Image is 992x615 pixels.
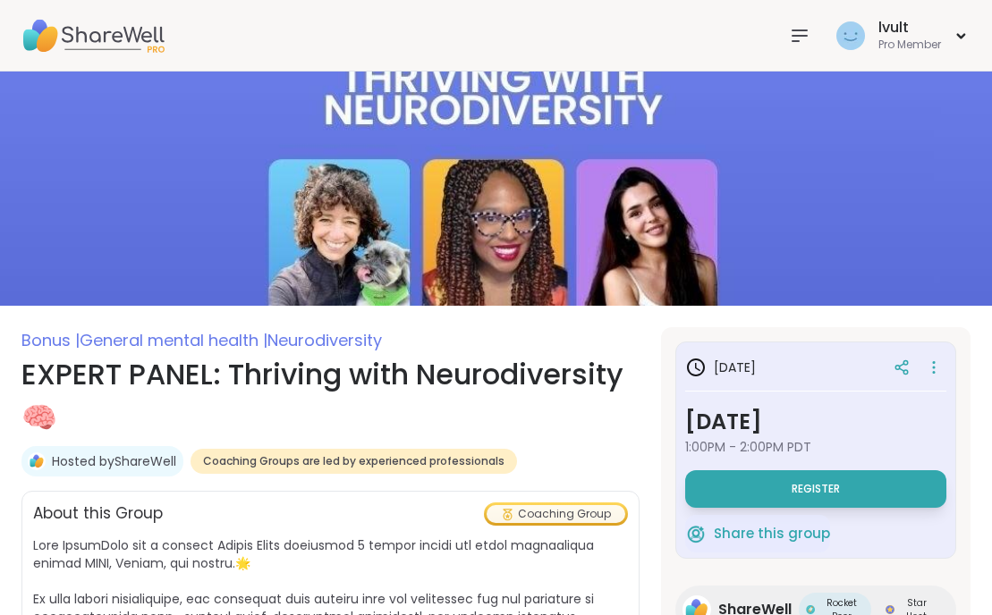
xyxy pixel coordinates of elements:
[685,515,830,552] button: Share this group
[685,438,946,456] span: 1:00PM - 2:00PM PDT
[80,329,267,351] span: General mental health |
[836,21,865,50] img: lvult
[878,18,941,38] div: lvult
[685,523,707,544] img: ShareWell Logomark
[685,470,946,508] button: Register
[21,4,165,67] img: ShareWell Nav Logo
[806,605,815,614] img: Rocket Peer
[792,482,840,496] span: Register
[267,329,382,351] span: Neurodiversity
[487,505,625,523] div: Coaching Group
[21,353,640,439] h1: EXPERT PANEL: Thriving with Neurodiversity 🧠
[685,406,946,438] h3: [DATE]
[685,357,756,378] h3: [DATE]
[52,452,176,470] a: Hosted byShareWell
[878,38,941,53] div: Pro Member
[203,454,504,468] span: Coaching Groups are led by experienced professionals
[33,502,163,526] h2: About this Group
[714,524,830,544] span: Share this group
[886,605,894,614] img: Star Host
[28,452,46,470] img: ShareWell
